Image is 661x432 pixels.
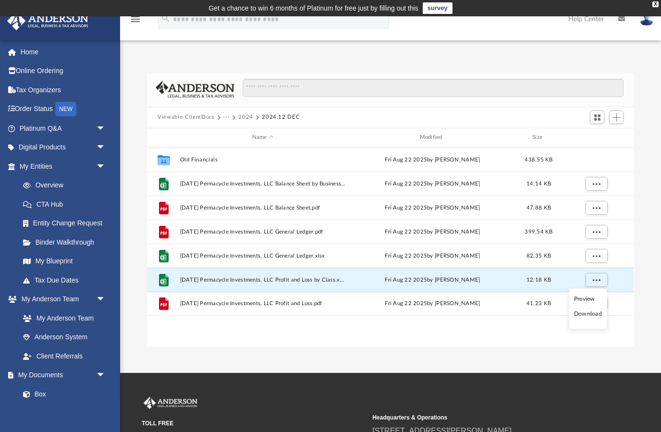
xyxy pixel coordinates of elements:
span: arrow_drop_down [96,157,115,176]
a: Tax Due Dates [13,271,120,290]
a: My Anderson Team [13,309,110,328]
a: My Anderson Teamarrow_drop_down [7,290,115,309]
span: [DATE] Permacycle Investments, LLC Profit and Loss.pdf [180,300,346,307]
button: More options [586,224,608,239]
a: Binder Walkthrough [13,233,120,252]
div: Fri Aug 22 2025 by [PERSON_NAME] [350,275,515,284]
img: Anderson Advisors Platinum Portal [4,12,91,30]
button: Add [609,111,624,124]
i: menu [130,13,141,25]
li: Preview [574,294,602,304]
span: [DATE] Permacycle Investments, LLC Balance Sheet.pdf [180,204,346,210]
div: close [652,1,659,7]
div: Get a chance to win 6 months of Platinum for free just by filling out this [208,2,418,14]
div: NEW [55,102,76,116]
ul: More options [568,288,607,330]
div: grid [147,148,634,347]
span: [DATE] Permacycle Investments, LLC General Ledger.xlsx [180,252,346,259]
span: arrow_drop_down [96,366,115,385]
span: 41.23 KB [526,301,551,306]
span: arrow_drop_down [96,290,115,309]
span: [DATE] Permacycle Investments, LLC Balance Sheet by Business.xlsx [180,180,346,186]
div: Modified [350,133,515,142]
a: Order StatusNEW [7,99,120,119]
button: More options [586,272,608,287]
span: 399.54 KB [525,229,553,234]
div: Fri Aug 22 2025 by [PERSON_NAME] [350,227,515,236]
a: Home [7,42,120,62]
span: 47.88 KB [526,205,551,210]
span: 12.18 KB [526,277,551,282]
button: ··· [223,113,230,122]
span: 438.55 KB [525,157,553,162]
button: More options [586,248,608,263]
div: id [151,133,175,142]
button: Viewable-ClientDocs [158,113,214,122]
a: CTA Hub [13,195,120,214]
div: id [563,133,630,142]
a: Digital Productsarrow_drop_down [7,138,120,157]
span: 82.35 KB [526,253,551,258]
button: More options [586,200,608,215]
img: User Pic [639,12,654,26]
span: arrow_drop_down [96,138,115,158]
input: Search files and folders [243,79,624,97]
img: Anderson Advisors Platinum Portal [142,397,199,409]
a: menu [130,18,141,25]
small: Headquarters & Operations [372,413,596,422]
a: survey [423,2,453,14]
a: Online Ordering [7,62,120,81]
span: arrow_drop_down [96,119,115,138]
button: 2024 [238,113,253,122]
a: Platinum Q&Aarrow_drop_down [7,119,120,138]
i: search [160,13,171,24]
button: More options [586,176,608,191]
span: 14.14 KB [526,181,551,186]
a: Entity Change Request [13,214,120,233]
a: My Documentsarrow_drop_down [7,366,115,385]
a: My Entitiesarrow_drop_down [7,157,120,176]
div: Fri Aug 22 2025 by [PERSON_NAME] [350,179,515,188]
div: Name [180,133,345,142]
div: Fri Aug 22 2025 by [PERSON_NAME] [350,155,515,164]
div: Fri Aug 22 2025 by [PERSON_NAME] [350,203,515,212]
button: 2024.12 DEC [262,113,300,122]
span: [DATE] Permacycle Investments, LLC Profit and Loss by Class.xlsx [180,276,346,283]
li: Download [574,309,602,319]
a: Tax Organizers [7,80,120,99]
div: Fri Aug 22 2025 by [PERSON_NAME] [350,251,515,260]
div: Size [520,133,558,142]
button: Old Financials [180,156,346,162]
small: TOLL FREE [142,419,366,428]
div: Fri Aug 22 2025 by [PERSON_NAME] [350,299,515,308]
span: [DATE] Permacycle Investments, LLC General Ledger.pdf [180,228,346,235]
a: Client Referrals [13,346,115,366]
a: Overview [13,176,120,195]
a: Anderson System [13,328,115,347]
button: Switch to Grid View [590,111,604,124]
a: Box [13,384,110,404]
a: My Blueprint [13,252,115,271]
